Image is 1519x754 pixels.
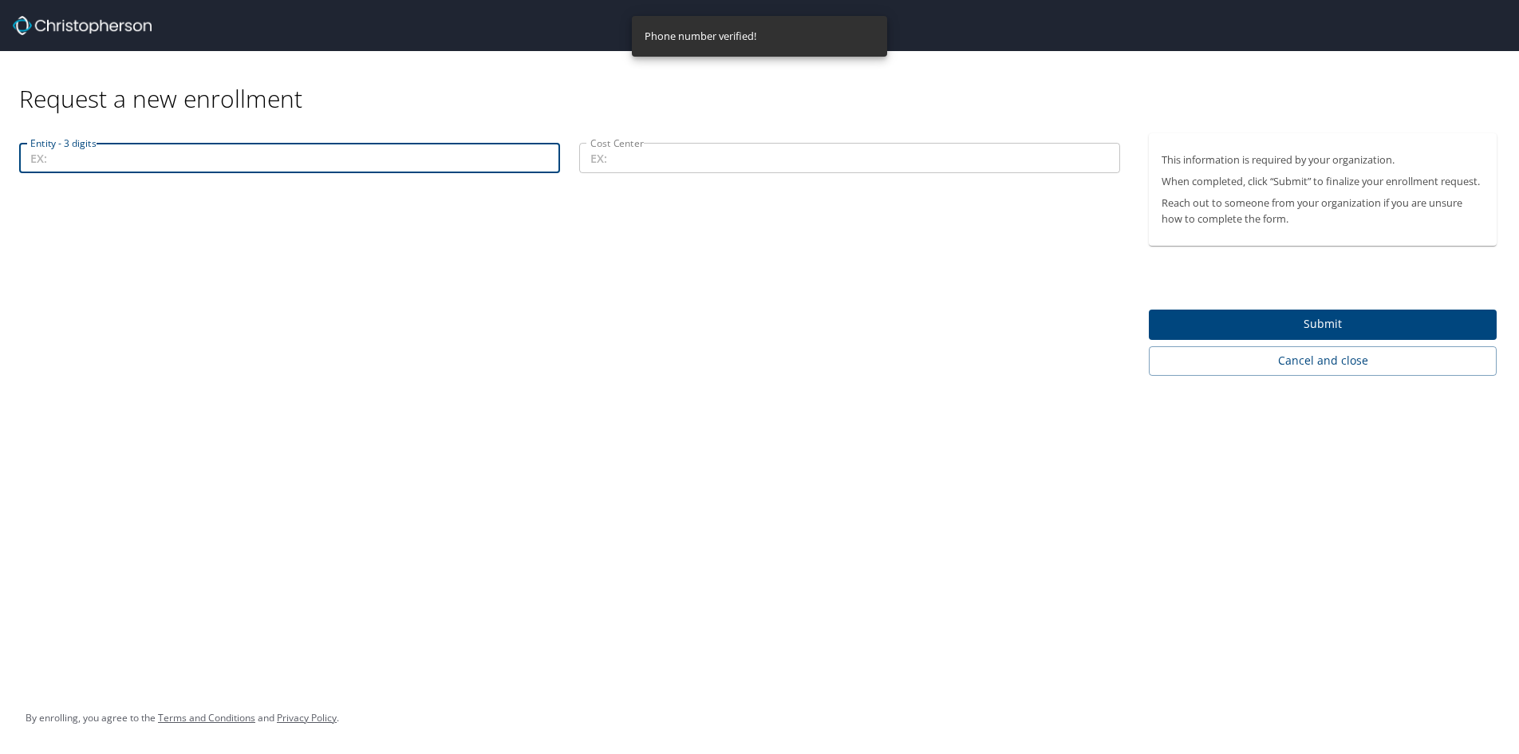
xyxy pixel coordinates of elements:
[1149,346,1497,376] button: Cancel and close
[1162,351,1484,371] span: Cancel and close
[158,711,255,724] a: Terms and Conditions
[13,16,152,35] img: cbt logo
[579,143,1120,173] input: EX:
[645,21,756,52] div: Phone number verified!
[19,143,560,173] input: EX:
[1162,195,1484,226] p: Reach out to someone from your organization if you are unsure how to complete the form.
[1149,310,1497,341] button: Submit
[26,698,339,738] div: By enrolling, you agree to the and .
[1162,174,1484,189] p: When completed, click “Submit” to finalize your enrollment request.
[1162,152,1484,168] p: This information is required by your organization.
[19,51,1509,114] div: Request a new enrollment
[1162,314,1484,334] span: Submit
[277,711,337,724] a: Privacy Policy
